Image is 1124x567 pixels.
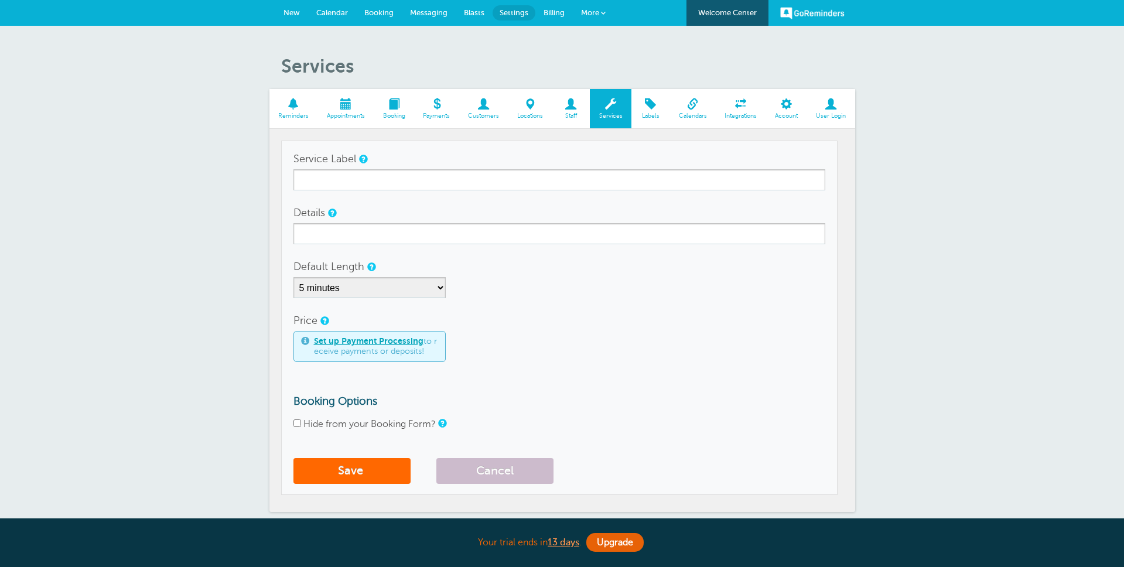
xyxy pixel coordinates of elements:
[544,8,565,17] span: Billing
[631,89,669,128] a: Labels
[293,261,364,272] label: Default Length
[637,112,664,119] span: Labels
[464,8,484,17] span: Blasts
[772,112,801,119] span: Account
[438,419,445,427] a: Check the box to hide this service from customers using your booking form.
[807,89,855,128] a: User Login
[586,533,644,552] a: Upgrade
[283,8,300,17] span: New
[269,89,318,128] a: Reminders
[420,112,453,119] span: Payments
[465,112,503,119] span: Customers
[552,89,590,128] a: Staff
[269,530,855,555] div: Your trial ends in .
[293,395,825,408] h3: Booking Options
[367,263,374,271] a: An optional default setting for how long an appointment for this service takes. This can be overr...
[500,8,528,17] span: Settings
[596,112,626,119] span: Services
[317,89,374,128] a: Appointments
[293,315,317,326] label: Price
[716,89,766,128] a: Integrations
[323,112,368,119] span: Appointments
[459,89,508,128] a: Customers
[293,458,411,484] button: Save
[508,89,552,128] a: Locations
[813,112,849,119] span: User Login
[380,112,408,119] span: Booking
[293,207,325,218] label: Details
[558,112,584,119] span: Staff
[275,112,312,119] span: Reminders
[436,458,554,484] button: Cancel
[303,419,436,429] label: Hide from your Booking Form?
[581,8,599,17] span: More
[314,336,423,346] a: Set up Payment Processing
[281,55,855,77] h1: Services
[766,89,807,128] a: Account
[1077,520,1112,555] iframe: Resource center
[548,537,579,548] a: 13 days
[675,112,710,119] span: Calendars
[414,89,459,128] a: Payments
[722,112,760,119] span: Integrations
[669,89,716,128] a: Calendars
[410,8,447,17] span: Messaging
[314,336,438,357] span: to receive payments or deposits!
[316,8,348,17] span: Calendar
[359,155,366,163] a: The service label is not visible to your customer. You will use it to select a service in the app...
[293,153,356,164] label: Service Label
[514,112,546,119] span: Locations
[364,8,394,17] span: Booking
[328,209,335,217] a: The service details will be added to your customer's reminder message if you add the Service tag ...
[320,317,327,325] a: An optional default price for appointments for the service. (You can override this default price ...
[493,5,535,21] a: Settings
[374,89,414,128] a: Booking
